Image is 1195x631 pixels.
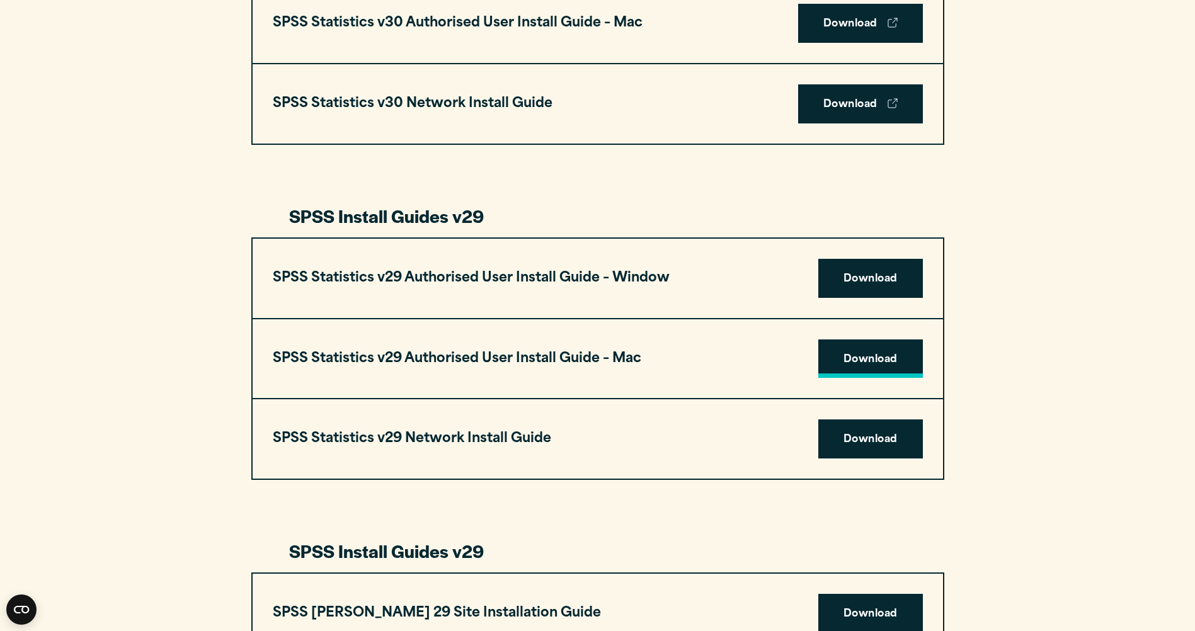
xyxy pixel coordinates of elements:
h3: SPSS Install Guides v29 [289,539,906,563]
h3: SPSS Statistics v30 Authorised User Install Guide – Mac [273,11,643,35]
a: Download [818,339,923,378]
h3: SPSS Statistics v29 Authorised User Install Guide – Window [273,266,670,290]
h3: SPSS Statistics v29 Authorised User Install Guide – Mac [273,347,641,371]
a: Download [798,84,923,123]
a: Download [818,419,923,458]
h3: SPSS Statistics v30 Network Install Guide [273,92,552,116]
h3: SPSS Statistics v29 Network Install Guide [273,427,551,451]
h3: SPSS [PERSON_NAME] 29 Site Installation Guide [273,601,601,625]
a: Download [798,4,923,43]
button: Open CMP widget [6,594,37,625]
a: Download [818,259,923,298]
h3: SPSS Install Guides v29 [289,204,906,228]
